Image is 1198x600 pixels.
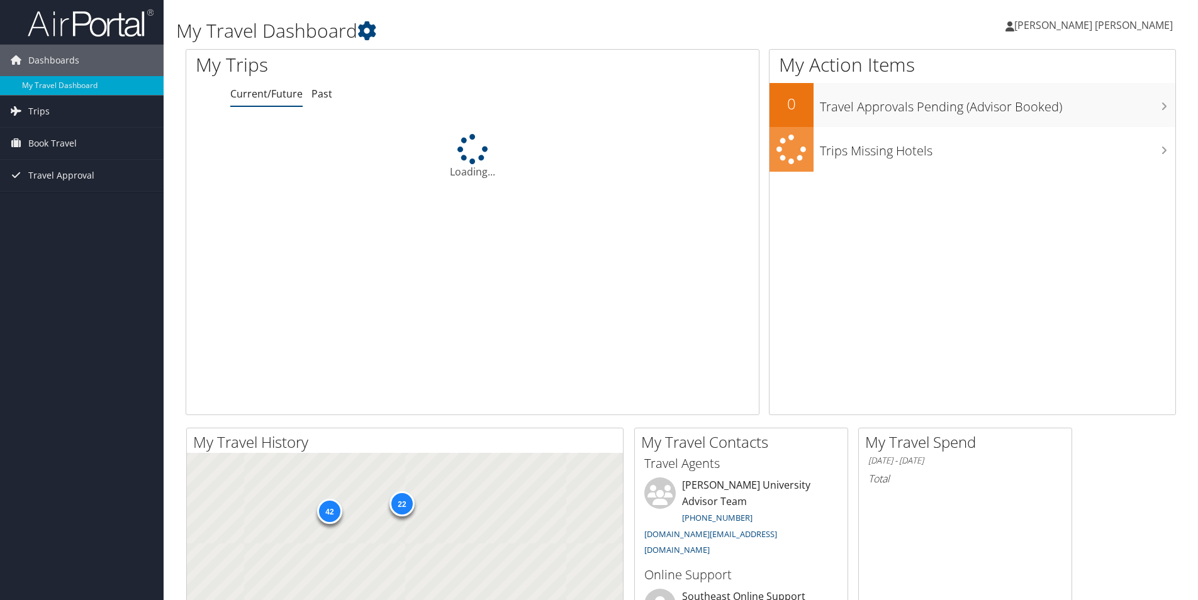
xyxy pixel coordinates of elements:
[770,52,1175,78] h1: My Action Items
[770,127,1175,172] a: Trips Missing Hotels
[196,52,511,78] h1: My Trips
[644,566,838,584] h3: Online Support
[868,455,1062,467] h6: [DATE] - [DATE]
[770,83,1175,127] a: 0Travel Approvals Pending (Advisor Booked)
[28,128,77,159] span: Book Travel
[644,455,838,472] h3: Travel Agents
[820,136,1175,160] h3: Trips Missing Hotels
[176,18,849,44] h1: My Travel Dashboard
[28,45,79,76] span: Dashboards
[682,512,753,523] a: [PHONE_NUMBER]
[770,93,814,114] h2: 0
[316,499,342,524] div: 42
[820,92,1175,116] h3: Travel Approvals Pending (Advisor Booked)
[868,472,1062,486] h6: Total
[230,87,303,101] a: Current/Future
[311,87,332,101] a: Past
[865,431,1072,453] h2: My Travel Spend
[1014,18,1173,32] span: [PERSON_NAME] [PERSON_NAME]
[193,431,623,453] h2: My Travel History
[28,96,50,127] span: Trips
[389,491,414,516] div: 22
[186,134,759,179] div: Loading...
[28,8,154,38] img: airportal-logo.png
[638,477,844,561] li: [PERSON_NAME] University Advisor Team
[644,528,777,556] a: [DOMAIN_NAME][EMAIL_ADDRESS][DOMAIN_NAME]
[1005,6,1185,44] a: [PERSON_NAME] [PERSON_NAME]
[28,160,94,191] span: Travel Approval
[641,431,848,453] h2: My Travel Contacts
